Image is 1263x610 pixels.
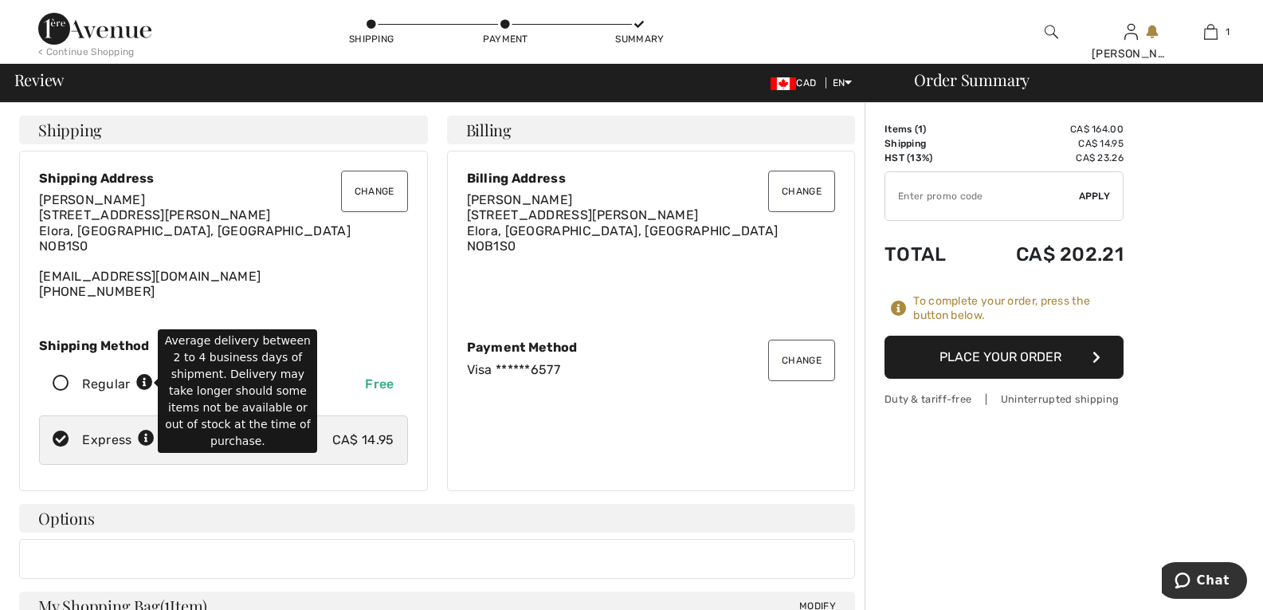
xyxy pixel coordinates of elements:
div: [EMAIL_ADDRESS][DOMAIN_NAME] [PHONE_NUMBER] [39,192,408,299]
div: CA$ 14.95 [332,431,394,450]
iframe: Opens a widget where you can chat to one of our agents [1162,562,1247,602]
span: [PERSON_NAME] [39,192,145,207]
span: [STREET_ADDRESS][PERSON_NAME] Elora, [GEOGRAPHIC_DATA], [GEOGRAPHIC_DATA] NOB1S0 [39,207,351,253]
img: My Bag [1204,22,1218,41]
div: Shipping [347,32,395,46]
span: [STREET_ADDRESS][PERSON_NAME] Elora, [GEOGRAPHIC_DATA], [GEOGRAPHIC_DATA] NOB1S0 [467,207,779,253]
img: 1ère Avenue [38,13,151,45]
div: Billing Address [467,171,836,186]
td: Items ( ) [884,122,971,136]
td: CA$ 164.00 [971,122,1124,136]
span: Review [14,72,65,88]
span: Billing [466,122,512,138]
span: 1 [918,124,923,135]
div: Shipping Address [39,171,408,186]
td: HST (13%) [884,151,971,165]
img: search the website [1045,22,1058,41]
td: CA$ 202.21 [971,227,1124,281]
div: To complete your order, press the button below. [913,294,1124,323]
span: Free [365,376,394,392]
div: Payment [481,32,529,46]
td: CA$ 23.26 [971,151,1124,165]
td: CA$ 14.95 [971,136,1124,151]
div: Duty & tariff-free | Uninterrupted shipping [884,392,1124,407]
td: Shipping [884,136,971,151]
button: Change [341,171,408,212]
span: Shipping [38,122,102,138]
span: [PERSON_NAME] [467,192,573,207]
div: Summary [615,32,663,46]
div: Payment Method [467,340,836,355]
button: Change [768,171,835,212]
a: 1 [1171,22,1249,41]
img: My Info [1124,22,1138,41]
span: CAD [771,77,822,89]
div: Order Summary [895,72,1253,88]
span: Apply [1079,189,1111,203]
a: Sign In [1124,24,1138,39]
div: Regular [82,375,153,394]
input: Promo code [885,172,1079,220]
button: Place Your Order [884,336,1124,379]
div: Shipping Method [39,338,408,353]
h4: Options [19,504,855,533]
div: Express [82,431,155,450]
span: 1 [1226,25,1230,39]
img: Canadian Dollar [771,77,796,90]
button: Change [768,340,835,381]
div: [PERSON_NAME] [1092,45,1170,62]
td: Total [884,227,971,281]
div: Average delivery between 2 to 4 business days of shipment. Delivery may take longer should some i... [158,329,317,453]
span: EN [833,77,853,89]
div: < Continue Shopping [38,45,135,59]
